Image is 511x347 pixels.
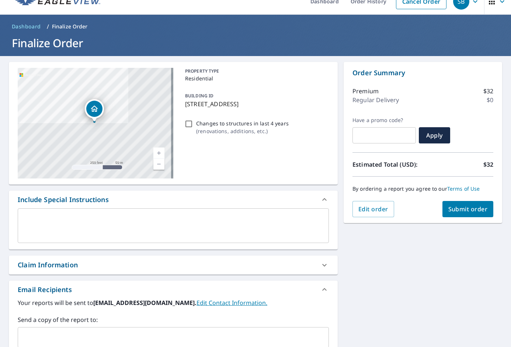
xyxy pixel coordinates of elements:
[419,127,450,143] button: Apply
[196,127,289,135] p: ( renovations, additions, etc. )
[9,21,502,32] nav: breadcrumb
[185,93,213,99] p: BUILDING ID
[153,159,164,170] a: Current Level 17, Zoom Out
[483,160,493,169] p: $32
[358,205,388,213] span: Edit order
[352,87,379,96] p: Premium
[9,256,338,274] div: Claim Information
[483,87,493,96] p: $32
[196,119,289,127] p: Changes to structures in last 4 years
[47,22,49,31] li: /
[425,131,444,139] span: Apply
[18,285,72,295] div: Email Recipients
[185,100,326,108] p: [STREET_ADDRESS]
[18,315,329,324] label: Send a copy of the report to:
[12,23,41,30] span: Dashboard
[448,205,488,213] span: Submit order
[352,201,394,217] button: Edit order
[185,68,326,74] p: PROPERTY TYPE
[9,281,338,298] div: Email Recipients
[352,68,493,78] p: Order Summary
[447,185,480,192] a: Terms of Use
[9,35,502,51] h1: Finalize Order
[352,160,423,169] p: Estimated Total (USD):
[442,201,494,217] button: Submit order
[9,191,338,208] div: Include Special Instructions
[352,117,416,124] label: Have a promo code?
[352,96,399,104] p: Regular Delivery
[487,96,493,104] p: $0
[52,23,88,30] p: Finalize Order
[85,99,104,122] div: Dropped pin, building 1, Residential property, 7318 Shaftesbury Ave Saint Louis, MO 63130
[197,299,267,307] a: EditContactInfo
[185,74,326,82] p: Residential
[18,260,78,270] div: Claim Information
[153,148,164,159] a: Current Level 17, Zoom In
[9,21,44,32] a: Dashboard
[18,298,329,307] label: Your reports will be sent to
[93,299,197,307] b: [EMAIL_ADDRESS][DOMAIN_NAME].
[18,195,109,205] div: Include Special Instructions
[352,185,493,192] p: By ordering a report you agree to our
